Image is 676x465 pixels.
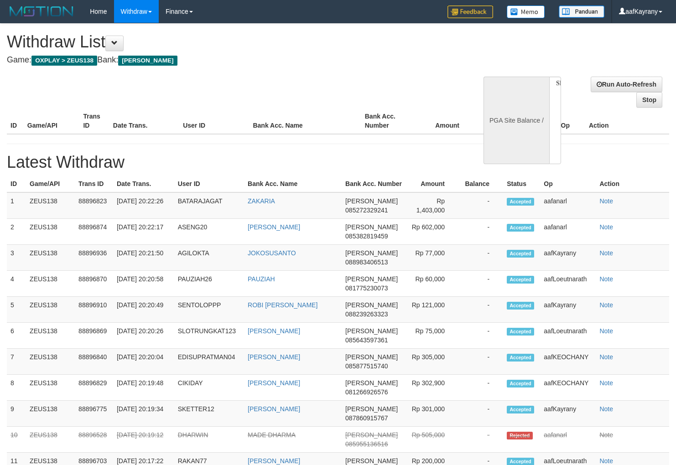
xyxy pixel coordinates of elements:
td: [DATE] 20:20:49 [113,297,174,323]
a: Note [599,223,613,231]
a: ZAKARIA [248,197,275,205]
span: 085382819459 [345,232,388,240]
td: Rp 1,403,000 [406,192,458,219]
td: - [458,271,503,297]
td: 1 [7,192,26,219]
td: [DATE] 20:22:26 [113,192,174,219]
td: - [458,323,503,349]
span: 085643597361 [345,336,388,344]
td: - [458,297,503,323]
span: Accepted [507,354,534,362]
a: JOKOSUSANTO [248,249,296,257]
th: Trans ID [79,108,109,134]
td: aafLoeutnarath [540,323,596,349]
td: aafKEOCHANY [540,349,596,375]
td: 5 [7,297,26,323]
td: DHARWIN [174,427,244,453]
td: - [458,427,503,453]
td: - [458,245,503,271]
a: MADE DHARMA [248,431,296,439]
span: [PERSON_NAME] [345,457,398,465]
td: [DATE] 20:22:17 [113,219,174,245]
td: CIKIDAY [174,375,244,401]
td: SKETTER12 [174,401,244,427]
a: Note [599,379,613,387]
td: SENTOLOPPP [174,297,244,323]
th: ID [7,108,24,134]
a: Note [599,197,613,205]
td: Rp 75,000 [406,323,458,349]
th: Bank Acc. Number [342,176,406,192]
td: EDISUPRATMAN04 [174,349,244,375]
h1: Latest Withdraw [7,153,669,171]
a: [PERSON_NAME] [248,327,300,335]
a: Note [599,275,613,283]
th: Op [540,176,596,192]
a: [PERSON_NAME] [248,457,300,465]
span: Rejected [507,432,532,439]
span: 088983406513 [345,258,388,266]
th: Action [585,108,669,134]
td: ZEUS138 [26,427,75,453]
a: Run Auto-Refresh [591,77,662,92]
th: Op [557,108,585,134]
span: Accepted [507,328,534,336]
td: Rp 60,000 [406,271,458,297]
a: Note [599,431,613,439]
span: 085272329241 [345,207,388,214]
td: Rp 77,000 [406,245,458,271]
img: Feedback.jpg [447,5,493,18]
span: Accepted [507,250,534,258]
td: aafLoeutnarath [540,271,596,297]
td: ZEUS138 [26,297,75,323]
td: BATARAJAGAT [174,192,244,219]
a: PAUZIAH [248,275,275,283]
td: 10 [7,427,26,453]
span: [PERSON_NAME] [345,249,398,257]
a: Note [599,327,613,335]
td: ZEUS138 [26,401,75,427]
td: - [458,219,503,245]
a: Note [599,457,613,465]
td: [DATE] 20:19:48 [113,375,174,401]
img: panduan.png [559,5,604,18]
span: [PERSON_NAME] [118,56,177,66]
th: Bank Acc. Name [249,108,361,134]
th: Action [596,176,669,192]
td: SLOTRUNGKAT123 [174,323,244,349]
td: - [458,192,503,219]
div: PGA Site Balance / [484,77,549,164]
th: Game/API [24,108,80,134]
span: Accepted [507,302,534,310]
a: Note [599,301,613,309]
span: Accepted [507,406,534,413]
td: - [458,401,503,427]
td: ZEUS138 [26,245,75,271]
span: [PERSON_NAME] [345,197,398,205]
h4: Game: Bank: [7,56,442,65]
td: aafanarl [540,219,596,245]
span: 081266926576 [345,388,388,396]
td: [DATE] 20:19:12 [113,427,174,453]
td: AGILOKTA [174,245,244,271]
th: User ID [179,108,249,134]
td: [DATE] 20:21:50 [113,245,174,271]
td: ZEUS138 [26,375,75,401]
th: ID [7,176,26,192]
td: 88896910 [75,297,113,323]
td: ASENG20 [174,219,244,245]
th: User ID [174,176,244,192]
td: [DATE] 20:20:26 [113,323,174,349]
th: Amount [417,108,473,134]
td: - [458,375,503,401]
td: 88896870 [75,271,113,297]
img: MOTION_logo.png [7,5,76,18]
td: 88896775 [75,401,113,427]
td: 4 [7,271,26,297]
th: Bank Acc. Number [361,108,417,134]
td: [DATE] 20:20:04 [113,349,174,375]
span: [PERSON_NAME] [345,431,398,439]
td: Rp 305,000 [406,349,458,375]
span: Accepted [507,198,534,206]
td: 88896936 [75,245,113,271]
